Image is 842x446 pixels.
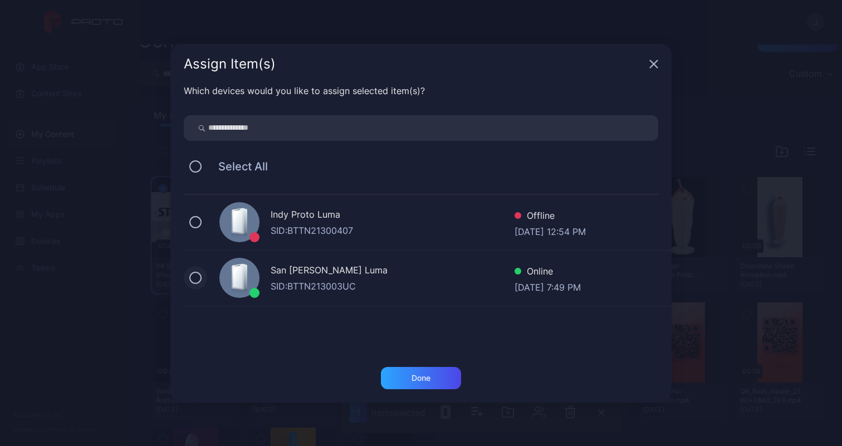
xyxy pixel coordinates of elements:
[271,280,515,293] div: SID: BTTN213003UC
[271,224,515,237] div: SID: BTTN21300407
[412,374,430,383] div: Done
[515,209,586,225] div: Offline
[207,160,268,173] span: Select All
[515,264,581,281] div: Online
[184,57,645,71] div: Assign Item(s)
[515,281,581,292] div: [DATE] 7:49 PM
[515,225,586,236] div: [DATE] 12:54 PM
[381,367,461,389] button: Done
[271,208,515,224] div: Indy Proto Luma
[271,263,515,280] div: San [PERSON_NAME] Luma
[184,84,658,97] div: Which devices would you like to assign selected item(s)?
